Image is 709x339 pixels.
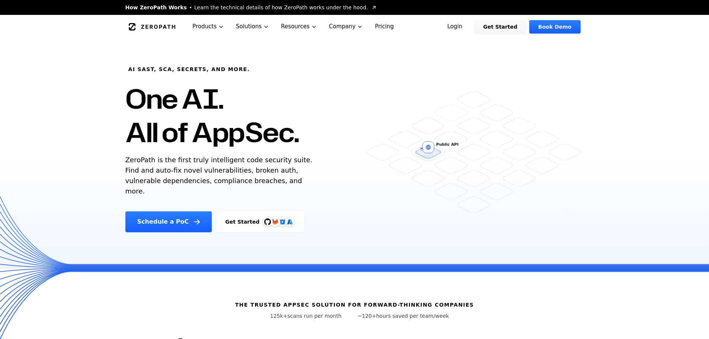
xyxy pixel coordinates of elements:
a: Get Started [474,20,526,33]
img: Azure [287,219,293,225]
h6: AI SAST, SCA, Secrets, and more. [128,65,250,73]
button: Company [323,15,369,38]
a: Book Demo [529,20,580,33]
button: Solutions [230,15,275,38]
h1: One AI. All of AppSec. [125,82,299,149]
button: Products [186,15,230,38]
button: Resources [275,15,323,38]
a: Schedule a PoC [125,211,212,232]
svg: Bitbucket [278,218,287,226]
span: How ZeroPath Works [125,4,187,11]
a: Pricing [369,15,400,38]
img: GitLab [268,214,282,229]
p: scans run per month [260,312,352,320]
span: 125k+ [270,313,288,319]
a: Login [438,20,472,33]
img: GitHub [264,218,271,225]
a: How ZeroPath WorksLearn the technical details of how ZeroPath works under the hood. [125,4,377,11]
span: Learn the technical details of how ZeroPath works under the hood. [194,4,368,11]
span: ~120+ [358,313,376,319]
p: ZeroPath is the first truly intelligent code security suite. Find and auto-fix novel vulnerabilit... [125,155,316,196]
p: hours saved per team/week [358,312,449,320]
h6: The Trusted AppSec solution for forward-thinking companies [235,301,474,308]
a: Get StartedGitHubGitLabAzure [216,211,304,232]
nav: Global [116,15,593,38]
